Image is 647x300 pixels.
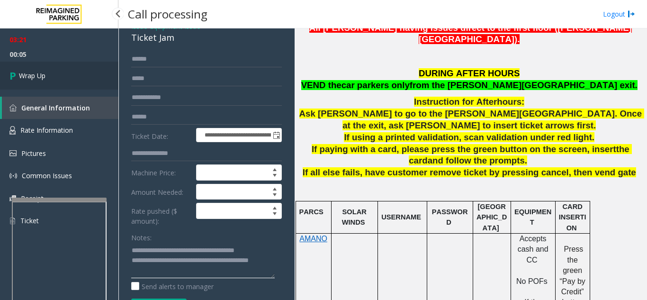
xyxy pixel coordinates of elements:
h3: Call processing [123,2,212,26]
a: Logout [603,9,635,19]
span: CARD INSERTION [559,203,586,232]
span: SOLAR WINDS [342,208,368,226]
span: the card [409,144,632,166]
span: Common Issues [22,171,72,180]
span: and follow the prompts. [428,155,527,165]
img: 'icon' [9,150,17,156]
span: from the [PERSON_NAME][GEOGRAPHIC_DATA] exit. [410,80,638,90]
img: 'icon' [9,217,16,225]
span: Increase value [268,203,281,211]
img: 'icon' [9,172,17,180]
span: VEND the [301,80,341,90]
span: Pictures [21,149,46,158]
span: Decrease value [268,211,281,218]
label: Amount Needed: [129,184,194,200]
label: Notes: [131,229,152,243]
img: 'icon' [9,104,17,111]
span: Receipt [21,194,44,203]
label: Rate pushed ($ amount): [129,203,194,226]
span: Rate Information [20,126,73,135]
img: logout [628,9,635,19]
span: Decrease value [268,192,281,200]
span: PARCS [299,208,323,216]
span: - [147,22,200,31]
span: If all else fails, have customer remove ticket by pressing cancel, then vend gate [303,167,636,177]
img: 'icon' [9,126,16,135]
a: AMANO [299,235,327,243]
label: Send alerts to manager [131,282,214,291]
div: Ticket Jam [131,31,282,44]
span: General Information [21,103,90,112]
span: No POFs [516,277,548,285]
span: car parkers only [341,80,410,90]
span: If using a printed validation, scan validation under red light. [344,132,594,142]
span: DURING AFTER HOURS [419,68,520,78]
span: Increase value [268,165,281,173]
span: AMANO [299,235,327,243]
span: Decrease value [268,173,281,180]
span: Toggle popup [271,128,281,142]
label: Ticket Date: [129,128,194,142]
span: PASSWORD [432,208,468,226]
a: General Information [2,97,118,119]
span: Wrap Up [19,71,45,81]
span: Instruction for After [414,97,497,107]
span: [GEOGRAPHIC_DATA] [476,203,507,232]
span: Increase value [268,184,281,192]
span: Accepts cash and CC [518,235,550,264]
span: Ask [PERSON_NAME] to go to the [PERSON_NAME][GEOGRAPHIC_DATA]. Once at the exit, ask [PERSON_NAME... [299,109,645,130]
label: Machine Price: [129,164,194,181]
img: 'icon' [9,195,16,201]
span: EQUIPMENT [514,208,551,226]
span: hours: [497,97,524,107]
span: If paying with a card, please press the green button on the screen, insert [312,144,616,154]
span: USERNAME [381,213,421,221]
